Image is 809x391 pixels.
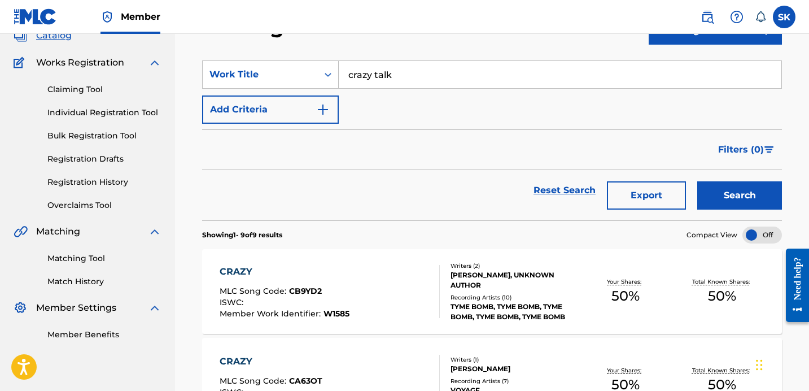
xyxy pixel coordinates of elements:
[756,348,763,382] div: Drag
[202,249,782,334] a: CRAZYMLC Song Code:CB9YD2ISWC:Member Work Identifier:W1585Writers (2)[PERSON_NAME], UNKNOWN AUTHO...
[730,10,744,24] img: help
[14,8,57,25] img: MLC Logo
[451,355,578,364] div: Writers ( 1 )
[451,293,578,302] div: Recording Artists ( 10 )
[755,11,766,23] div: Notifications
[14,29,27,42] img: Catalog
[148,225,161,238] img: expand
[36,29,72,42] span: Catalog
[607,366,644,375] p: Your Shares:
[289,286,322,296] span: CB9YD2
[686,230,737,240] span: Compact View
[36,56,124,69] span: Works Registration
[725,6,748,28] div: Help
[47,176,161,188] a: Registration History
[764,146,774,153] img: filter
[47,329,161,341] a: Member Benefits
[100,10,114,24] img: Top Rightsholder
[607,181,686,210] button: Export
[220,376,289,386] span: MLC Song Code :
[607,277,644,286] p: Your Shares:
[47,84,161,95] a: Claiming Tool
[36,225,80,238] span: Matching
[697,181,782,210] button: Search
[289,376,322,386] span: CA63OT
[148,56,161,69] img: expand
[121,10,160,23] span: Member
[202,230,282,240] p: Showing 1 - 9 of 9 results
[202,95,339,124] button: Add Criteria
[220,286,289,296] span: MLC Song Code :
[701,10,714,24] img: search
[692,366,753,375] p: Total Known Shares:
[148,301,161,315] img: expand
[316,103,330,116] img: 9d2ae6d4665cec9f34b9.svg
[36,301,116,315] span: Member Settings
[753,337,809,391] iframe: Chat Widget
[528,178,601,203] a: Reset Search
[451,302,578,322] div: TYME BOMB, TYME BOMB, TYME BOMB, TYME BOMB, TYME BOMB
[202,60,782,220] form: Search Form
[47,130,161,142] a: Bulk Registration Tool
[220,265,349,279] div: CRAZY
[718,143,764,157] span: Filters ( 0 )
[220,355,322,368] div: CRAZY
[696,6,719,28] a: Public Search
[14,301,27,315] img: Member Settings
[220,297,246,307] span: ISWC :
[708,286,736,306] span: 50 %
[777,240,809,331] iframe: Resource Center
[14,225,28,238] img: Matching
[47,107,161,119] a: Individual Registration Tool
[451,262,578,270] div: Writers ( 2 )
[773,6,795,28] div: User Menu
[47,276,161,288] a: Match History
[451,270,578,290] div: [PERSON_NAME], UNKNOWN AUTHOR
[47,153,161,165] a: Registration Drafts
[14,56,28,69] img: Works Registration
[14,29,72,42] a: CatalogCatalog
[611,286,640,306] span: 50 %
[711,136,782,164] button: Filters (0)
[451,364,578,374] div: [PERSON_NAME]
[323,309,349,319] span: W1585
[220,309,323,319] span: Member Work Identifier :
[47,199,161,211] a: Overclaims Tool
[47,253,161,264] a: Matching Tool
[451,377,578,385] div: Recording Artists ( 7 )
[209,68,311,81] div: Work Title
[692,277,753,286] p: Total Known Shares:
